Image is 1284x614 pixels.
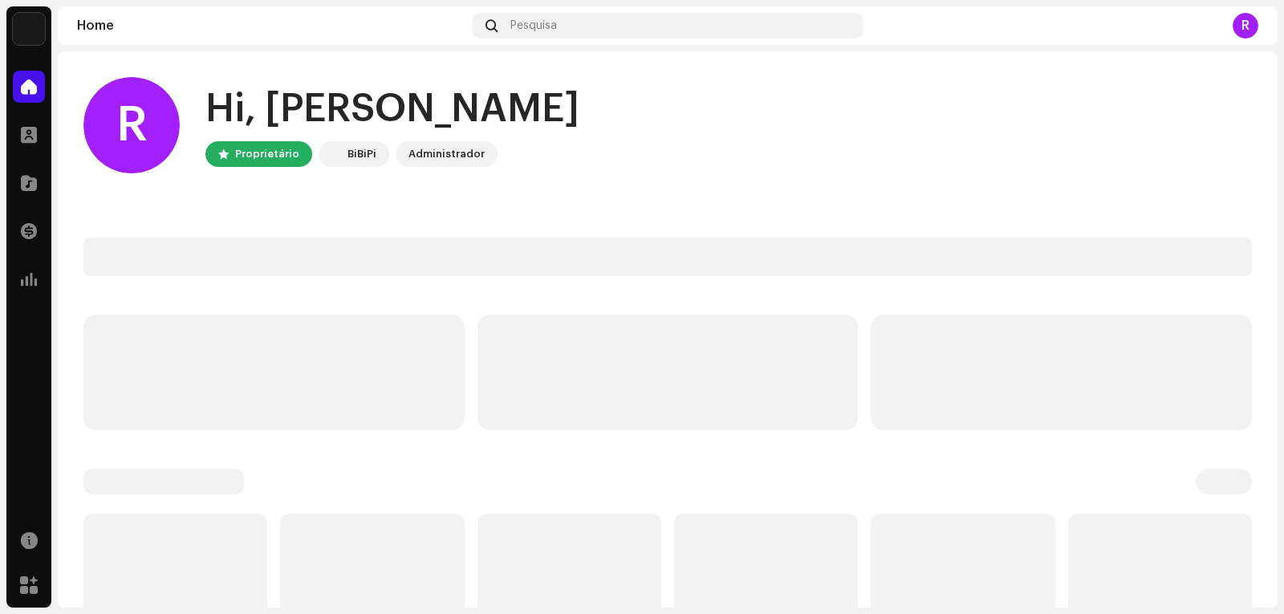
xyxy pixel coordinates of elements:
[83,77,180,173] div: R
[510,19,557,32] span: Pesquisa
[13,13,45,45] img: 8570ccf7-64aa-46bf-9f70-61ee3b8451d8
[235,144,299,164] div: Proprietário
[408,144,485,164] div: Administrador
[205,83,579,135] div: Hi, [PERSON_NAME]
[347,144,376,164] div: BiBiPi
[322,144,341,164] img: 8570ccf7-64aa-46bf-9f70-61ee3b8451d8
[77,19,466,32] div: Home
[1233,13,1258,39] div: R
